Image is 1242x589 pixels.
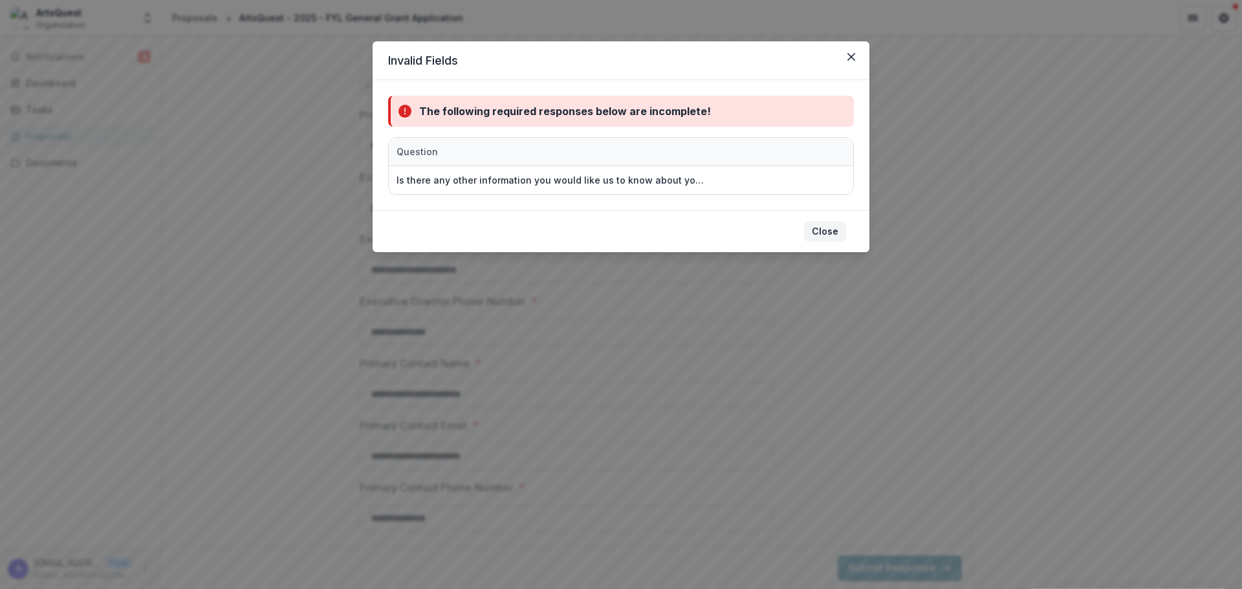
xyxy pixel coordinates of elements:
[804,221,846,242] button: Close
[389,145,446,158] div: Question
[419,103,711,119] div: The following required responses below are incomplete!
[397,173,704,187] div: Is there any other information you would like us to know about your organization?
[389,138,712,166] div: Question
[373,41,869,80] header: Invalid Fields
[841,47,862,67] button: Close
